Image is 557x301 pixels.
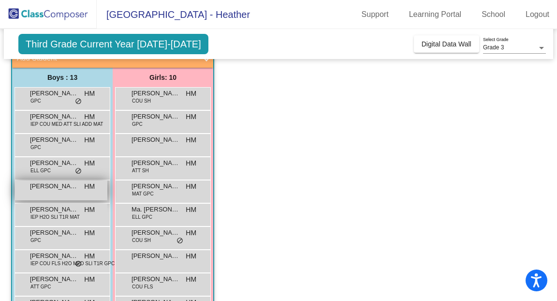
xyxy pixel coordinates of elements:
span: [PERSON_NAME] [30,251,78,261]
span: COU SH [132,237,151,244]
span: ELL GPC [132,213,152,221]
span: Grade 3 [483,44,504,51]
span: HM [84,158,95,168]
span: do_not_disturb_alt [75,260,82,268]
span: GPC [30,237,41,244]
a: School [474,7,513,22]
div: Girls: 10 [113,68,213,87]
span: HM [186,89,196,99]
span: [PERSON_NAME] [132,112,180,121]
span: do_not_disturb_alt [75,98,82,105]
span: [PERSON_NAME] [30,112,78,121]
span: HM [186,205,196,215]
span: Digital Data Wall [422,40,471,48]
span: [PERSON_NAME] [132,135,180,145]
span: HM [84,112,95,122]
a: Support [354,7,396,22]
span: [PERSON_NAME] [132,228,180,238]
span: GPC [30,144,41,151]
span: IEP COU FLS H2O MED SLI T1R GPC [30,260,115,267]
span: ELL GPC [30,167,51,174]
a: Learning Portal [401,7,469,22]
span: [PERSON_NAME] [132,274,180,284]
span: ATT SH [132,167,149,174]
span: HM [186,274,196,285]
span: HM [186,251,196,261]
span: HM [84,251,95,261]
span: [PERSON_NAME] [132,158,180,168]
span: [PERSON_NAME] [132,89,180,98]
span: IEP COU MED ATT SLI ADD MAT [30,120,103,128]
span: [PERSON_NAME] [30,274,78,284]
span: HM [84,274,95,285]
span: [PERSON_NAME] [30,89,78,98]
span: [PERSON_NAME] [30,228,78,238]
span: HM [84,228,95,238]
span: IEP H2O SLI T1R MAT [30,213,80,221]
span: HM [186,112,196,122]
span: MAT GPC [132,190,154,197]
span: GPC [30,97,41,105]
span: Ma. [PERSON_NAME] [132,205,180,214]
span: HM [186,135,196,145]
span: [PERSON_NAME] [30,181,78,191]
span: ATT GPC [30,283,51,290]
span: HM [186,181,196,192]
span: GPC [132,120,143,128]
button: Digital Data Wall [414,35,479,53]
span: do_not_disturb_alt [75,167,82,175]
span: [PERSON_NAME] [132,251,180,261]
span: HM [186,158,196,168]
span: HM [84,135,95,145]
span: [PERSON_NAME] [132,181,180,191]
span: HM [84,89,95,99]
span: [GEOGRAPHIC_DATA] - Heather [97,7,250,22]
div: Boys : 13 [12,68,113,87]
span: COU FLS [132,283,153,290]
span: [PERSON_NAME] [30,205,78,214]
span: HM [84,181,95,192]
a: Logout [518,7,557,22]
span: HM [84,205,95,215]
span: Third Grade Current Year [DATE]-[DATE] [18,34,208,54]
span: COU SH [132,97,151,105]
span: do_not_disturb_alt [176,237,183,245]
span: HM [186,228,196,238]
span: [PERSON_NAME] [30,135,78,145]
span: [PERSON_NAME] [30,158,78,168]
